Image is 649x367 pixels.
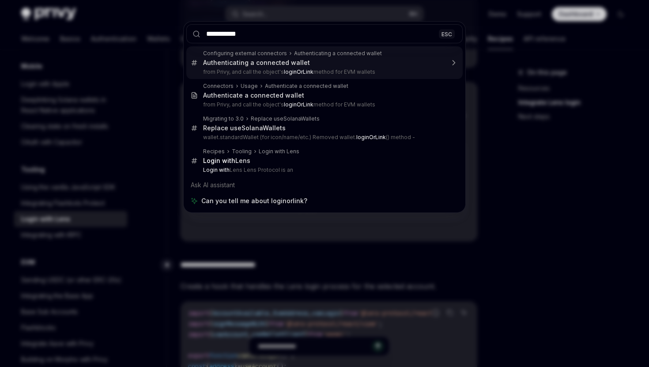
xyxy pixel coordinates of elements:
[203,91,304,99] div: Authenticate a connected wallet
[203,157,235,164] b: Login with
[259,148,299,155] div: Login with Lens
[186,177,463,193] div: Ask AI assistant
[284,68,313,75] b: loginOrLink
[294,50,382,57] div: Authenticating a connected wallet
[203,134,444,141] p: wallet.standardWallet (for icon/name/etc.) Removed wallet. () method -
[203,68,444,76] p: from Privy, and call the object's method for EVM wallets
[265,83,348,90] div: Authenticate a connected wallet
[203,101,444,108] p: from Privy, and call the object's method for EVM wallets
[201,197,307,205] span: Can you tell me about loginorlink?
[203,124,286,132] div: Replace useSolanaWallets
[232,148,252,155] div: Tooling
[203,59,310,67] div: Authenticating a connected wallet
[203,115,244,122] div: Migrating to 3.0
[356,134,386,140] b: loginOrLink
[203,148,225,155] div: Recipes
[439,29,455,38] div: ESC
[203,83,234,90] div: Connectors
[203,157,250,165] div: Lens
[241,83,258,90] div: Usage
[203,166,444,174] p: Lens Lens Protocol is an
[284,101,313,108] b: loginOrLink
[251,115,320,122] div: Replace useSolanaWallets
[203,50,287,57] div: Configuring external connectors
[203,166,230,173] b: Login with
